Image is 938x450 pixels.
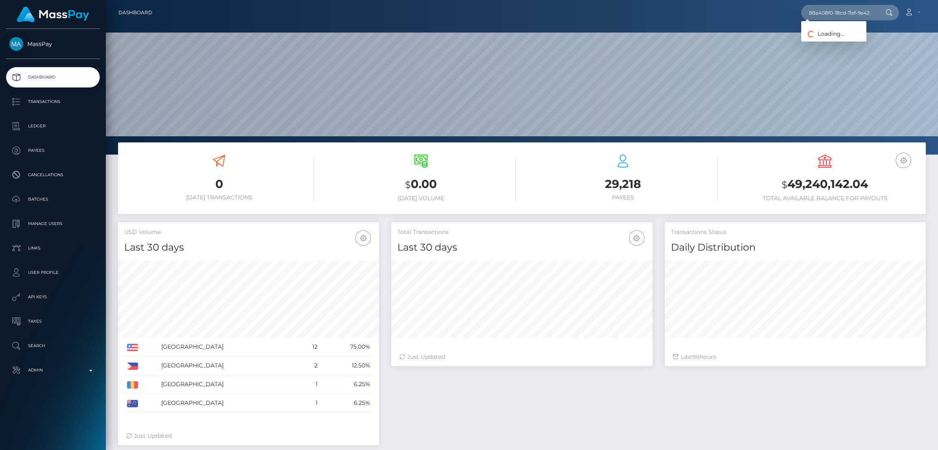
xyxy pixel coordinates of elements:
td: [GEOGRAPHIC_DATA] [158,375,298,394]
p: Batches [9,193,96,205]
a: Dashboard [6,67,100,87]
input: Search... [801,5,878,20]
h3: 49,240,142.04 [730,176,920,193]
td: 1 [298,394,320,413]
p: Payees [9,144,96,157]
h5: Total Transactions [397,228,646,236]
a: Taxes [6,311,100,332]
h4: Last 30 days [124,240,373,255]
a: Admin [6,360,100,380]
p: Dashboard [9,71,96,83]
a: Payees [6,140,100,161]
td: 6.25% [320,375,373,394]
p: Admin [9,364,96,376]
img: US.png [127,344,138,351]
h6: [DATE] Volume [326,195,516,202]
span: Loading... [801,30,844,37]
span: MassPay [6,40,100,48]
h6: [DATE] Transactions [124,194,314,201]
span: 96 [693,353,700,360]
img: PH.png [127,363,138,370]
h3: 29,218 [528,176,718,192]
h5: Transactions Status [671,228,920,236]
td: 12.50% [320,356,373,375]
td: 6.25% [320,394,373,413]
p: Ledger [9,120,96,132]
a: Dashboard [118,4,152,21]
p: Search [9,340,96,352]
a: Cancellations [6,165,100,185]
td: 1 [298,375,320,394]
a: Links [6,238,100,258]
a: Ledger [6,116,100,136]
h4: Last 30 days [397,240,646,255]
p: Taxes [9,315,96,328]
small: $ [405,179,411,190]
p: Links [9,242,96,254]
td: [GEOGRAPHIC_DATA] [158,356,298,375]
div: Just Updated [126,432,371,440]
small: $ [782,179,787,190]
div: Just Updated [399,353,644,361]
a: API Keys [6,287,100,307]
img: MassPay [9,37,23,51]
h3: 0.00 [326,176,516,193]
h6: Payees [528,194,718,201]
td: 12 [298,338,320,356]
div: Last hours [673,353,918,361]
td: 2 [298,356,320,375]
img: MassPay Logo [17,7,89,22]
p: Manage Users [9,218,96,230]
p: API Keys [9,291,96,303]
h3: 0 [124,176,314,192]
a: User Profile [6,262,100,283]
td: [GEOGRAPHIC_DATA] [158,394,298,413]
a: Manage Users [6,214,100,234]
p: Transactions [9,96,96,108]
p: Cancellations [9,169,96,181]
h5: USD Volume [124,228,373,236]
td: [GEOGRAPHIC_DATA] [158,338,298,356]
img: RO.png [127,381,138,389]
td: 75.00% [320,338,373,356]
p: User Profile [9,267,96,279]
img: AU.png [127,400,138,407]
h6: Total Available Balance for Payouts [730,195,920,202]
a: Search [6,336,100,356]
a: Batches [6,189,100,210]
a: Transactions [6,92,100,112]
h4: Daily Distribution [671,240,920,255]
